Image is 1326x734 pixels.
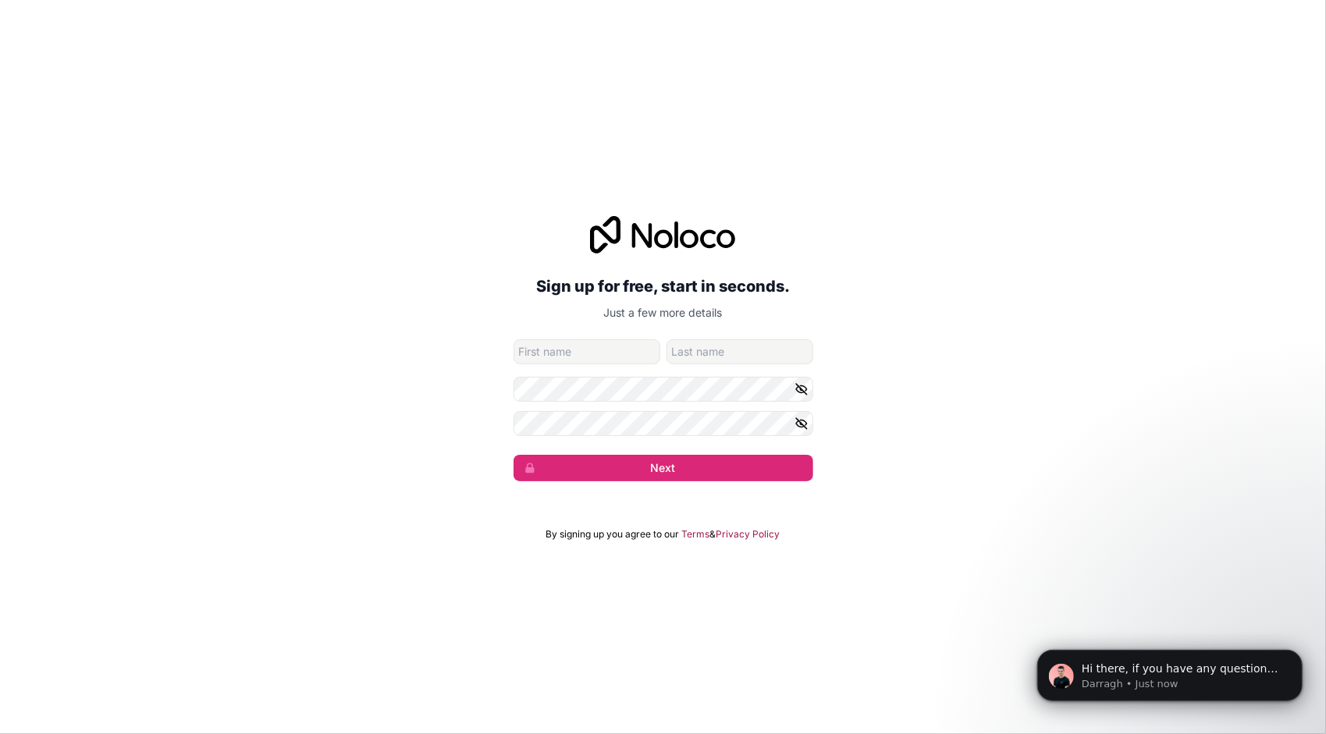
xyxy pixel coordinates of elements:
input: given-name [514,339,660,364]
iframe: Intercom notifications message [1014,617,1326,726]
input: Confirm password [514,411,813,436]
p: Just a few more details [514,305,813,321]
input: Password [514,377,813,402]
span: By signing up you agree to our [546,528,680,541]
input: family-name [667,339,813,364]
span: & [710,528,716,541]
a: Terms [682,528,710,541]
h2: Sign up for free, start in seconds. [514,272,813,300]
a: Privacy Policy [716,528,780,541]
button: Next [514,455,813,481]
